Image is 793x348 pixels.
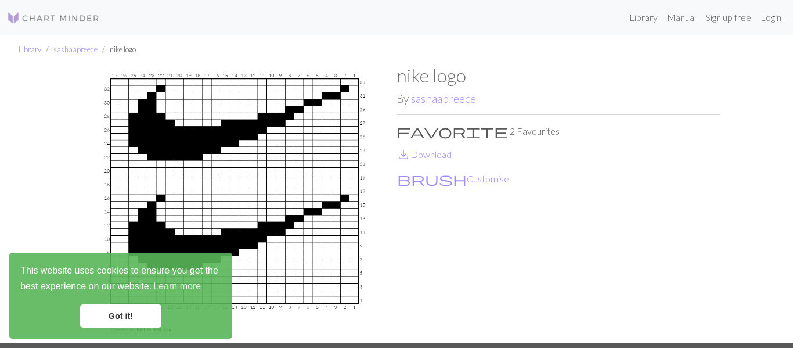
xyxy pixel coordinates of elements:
[19,45,41,54] a: Library
[73,64,396,343] img: nike logo
[396,124,508,138] i: Favourite
[98,44,136,55] li: nike logo
[53,45,98,54] a: sashaapreece
[662,6,701,29] a: Manual
[396,124,720,138] p: 2 Favourites
[20,264,221,295] span: This website uses cookies to ensure you get the best experience on our website.
[756,6,786,29] a: Login
[397,172,467,186] i: Customise
[396,146,410,163] span: save_alt
[396,149,452,160] a: DownloadDownload
[7,11,100,25] img: Logo
[701,6,756,29] a: Sign up free
[80,304,161,328] a: dismiss cookie message
[152,278,203,295] a: learn more about cookies
[9,253,232,339] div: cookieconsent
[396,148,410,162] i: Download
[396,171,510,186] button: CustomiseCustomise
[397,171,467,187] span: brush
[625,6,662,29] a: Library
[411,92,476,105] a: sashaapreece
[396,64,720,87] h1: nike logo
[396,123,508,139] span: favorite
[396,92,720,105] h2: By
